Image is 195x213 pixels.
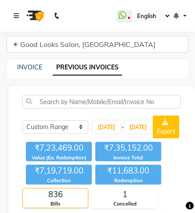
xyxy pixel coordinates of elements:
div: Value (Ex. Redemption) [26,154,92,162]
input: Search by Name/Mobile/Email/Invoice No [22,95,181,108]
input: End Date [125,121,152,133]
span: - [121,123,124,132]
div: Cancelled [92,200,157,208]
div: ₹7,19,719.00 [26,165,92,177]
img: logo [22,4,47,28]
input: Start Date [93,121,120,133]
span: Export [157,127,175,135]
a: INVOICE [17,63,42,71]
div: Redemption [95,177,161,184]
a: PREVIOUS INVOICES [53,60,122,76]
div: 1 [92,188,157,201]
button: Export [153,116,179,138]
div: Bills [23,200,88,208]
div: Invoice Total [95,154,161,162]
div: ₹11,683.00 [95,165,161,177]
div: 836 [23,188,88,201]
div: ₹7,23,469.00 [26,142,92,154]
div: Collection [26,177,92,184]
div: ₹7,35,152.00 [95,142,161,154]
